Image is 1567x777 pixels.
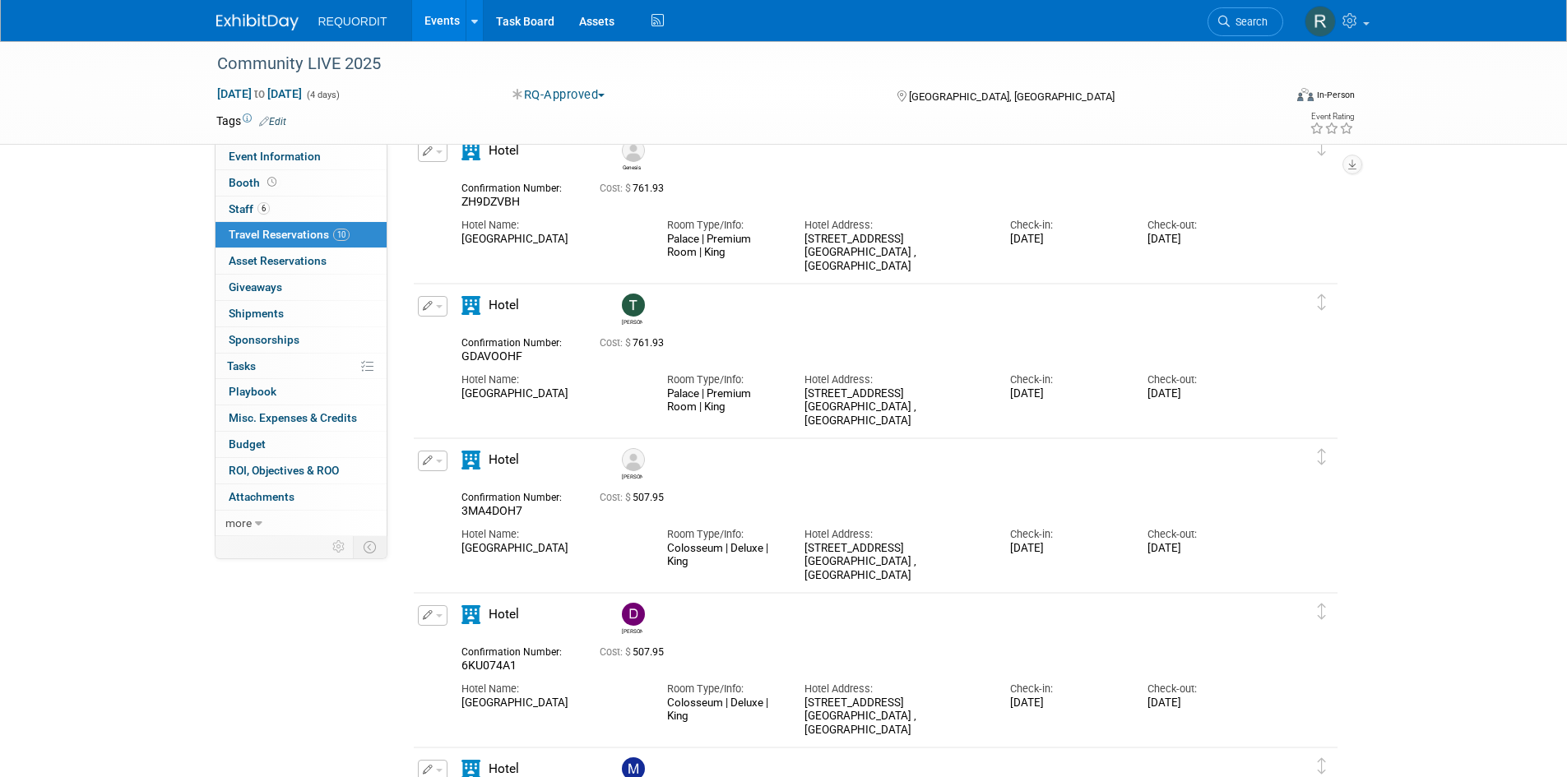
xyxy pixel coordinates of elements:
div: [DATE] [1010,696,1123,710]
span: Giveaways [229,280,282,294]
div: [STREET_ADDRESS] [GEOGRAPHIC_DATA] , [GEOGRAPHIC_DATA] [804,233,985,274]
img: Tom Talamantez [622,294,645,317]
span: 6 [257,202,270,215]
a: Budget [216,432,387,457]
div: Check-out: [1147,527,1260,542]
div: Hotel Address: [804,218,985,233]
span: Hotel [489,298,519,312]
div: Event Rating [1310,113,1354,121]
span: more [225,516,252,530]
a: Event Information [216,144,387,169]
div: Genesis Brown [618,139,647,171]
a: Edit [259,116,286,127]
a: Staff6 [216,197,387,222]
a: Misc. Expenses & Credits [216,405,387,431]
a: Search [1208,7,1283,36]
div: Colosseum | Deluxe | King [667,696,780,723]
span: Asset Reservations [229,254,327,267]
div: [DATE] [1147,696,1260,710]
span: Staff [229,202,270,215]
a: more [216,511,387,536]
div: [DATE] [1010,542,1123,556]
div: Confirmation Number: [461,641,575,659]
div: Room Type/Info: [667,218,780,233]
span: Playbook [229,385,276,398]
div: [GEOGRAPHIC_DATA] [461,542,642,556]
div: [GEOGRAPHIC_DATA] [461,233,642,247]
a: Tasks [216,354,387,379]
span: Hotel [489,607,519,622]
img: Genesis Brown [622,139,645,162]
div: Check-in: [1010,372,1123,387]
div: Hotel Name: [461,218,642,233]
div: [STREET_ADDRESS] [GEOGRAPHIC_DATA] , [GEOGRAPHIC_DATA] [804,542,985,583]
img: Format-Inperson.png [1297,88,1314,101]
div: Palace | Premium Room | King [667,387,780,414]
div: In-Person [1316,89,1355,101]
div: [STREET_ADDRESS] [GEOGRAPHIC_DATA] , [GEOGRAPHIC_DATA] [804,387,985,428]
div: David Wilding [618,603,647,635]
div: [DATE] [1010,387,1123,401]
span: GDAVOOHF [461,349,522,363]
span: Hotel [489,143,519,158]
div: David Wilding [622,626,642,635]
div: Room Type/Info: [667,372,780,387]
span: Booth not reserved yet [264,176,280,188]
div: Room Type/Info: [667,527,780,542]
div: Hotel Name: [461,682,642,696]
span: 761.93 [600,337,670,349]
div: [STREET_ADDRESS] [GEOGRAPHIC_DATA] , [GEOGRAPHIC_DATA] [804,696,985,738]
span: ZH9DZVBH [461,195,520,208]
a: Travel Reservations10 [216,222,387,247]
img: David Wilding [622,603,645,626]
div: Room Type/Info: [667,682,780,696]
div: Check-in: [1010,527,1123,542]
span: 761.93 [600,183,670,194]
a: Shipments [216,301,387,326]
a: Attachments [216,484,387,510]
span: ROI, Objectives & ROO [229,464,339,477]
div: Hotel Address: [804,372,985,387]
div: Confirmation Number: [461,332,575,349]
i: Hotel [461,451,480,469]
span: 10 [333,229,350,241]
div: [GEOGRAPHIC_DATA] [461,387,642,401]
a: Booth [216,170,387,196]
div: [DATE] [1010,233,1123,247]
span: Budget [229,437,266,451]
span: Sponsorships [229,333,299,346]
i: Click and drag to move item [1318,294,1326,311]
div: Tom Talamantez [618,294,647,326]
span: Shipments [229,307,284,320]
a: ROI, Objectives & ROO [216,458,387,483]
div: [DATE] [1147,387,1260,401]
span: (4 days) [305,90,340,100]
span: Misc. Expenses & Credits [229,411,357,424]
a: Playbook [216,379,387,405]
span: Tasks [227,359,256,372]
span: Cost: $ [600,337,633,349]
span: Travel Reservations [229,228,350,241]
span: Booth [229,176,280,189]
div: Check-out: [1147,682,1260,696]
span: Hotel [489,452,519,467]
div: Palace | Premium Room | King [667,233,780,259]
span: Hotel [489,761,519,776]
span: 6KU074A1 [461,659,517,672]
span: Search [1230,16,1268,28]
img: Rebeca Davalos [1305,6,1336,37]
span: Cost: $ [600,183,633,194]
span: Cost: $ [600,646,633,658]
a: Asset Reservations [216,248,387,274]
div: Hotel Name: [461,527,642,542]
div: Check-in: [1010,682,1123,696]
div: Hotel Name: [461,372,642,387]
span: to [252,87,267,100]
div: Bret Forster [618,448,647,480]
i: Click and drag to move item [1318,604,1326,620]
div: Check-in: [1010,218,1123,233]
i: Click and drag to move item [1318,449,1326,465]
span: Event Information [229,150,321,163]
div: Genesis Brown [622,162,642,171]
td: Tags [216,113,286,129]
